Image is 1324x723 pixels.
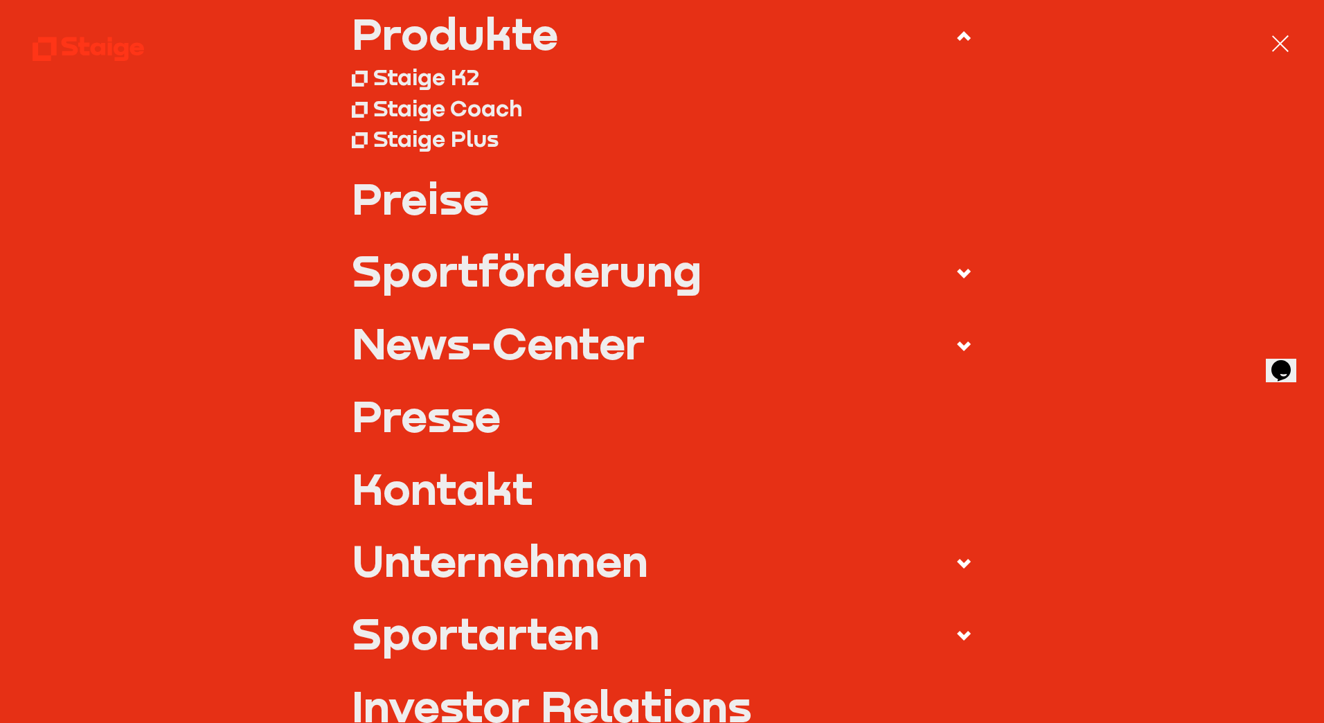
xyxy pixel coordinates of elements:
div: Staige Plus [373,125,499,152]
a: Staige Plus [352,123,973,154]
div: Produkte [352,11,558,55]
div: Sportförderung [352,248,702,292]
a: Staige K2 [352,62,973,92]
a: Preise [352,176,973,220]
div: Sportarten [352,611,600,654]
div: Unternehmen [352,538,648,582]
a: Kontakt [352,466,973,510]
a: Presse [352,393,973,437]
div: Staige Coach [373,94,522,121]
a: Staige Coach [352,92,973,123]
div: Staige K2 [373,63,479,90]
iframe: chat widget [1266,341,1310,382]
div: News-Center [352,321,645,364]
